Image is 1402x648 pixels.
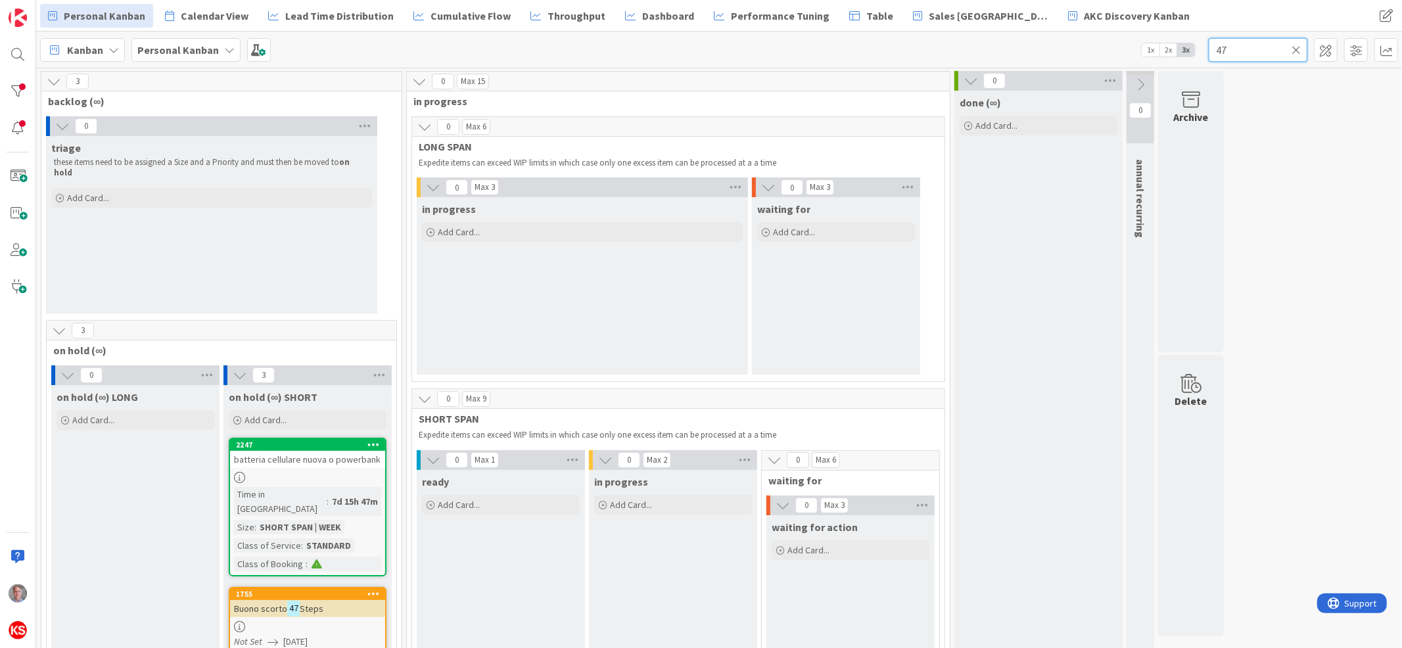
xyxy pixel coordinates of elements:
[234,603,287,614] span: Buono scorto
[841,4,901,28] a: Table
[234,520,254,534] div: Size
[75,118,97,134] span: 0
[929,8,1048,24] span: Sales [GEOGRAPHIC_DATA]
[300,603,323,614] span: Steps
[431,8,511,24] span: Cumulative Flow
[80,367,103,383] span: 0
[647,457,667,463] div: Max 2
[53,344,380,357] span: on hold (∞)
[252,367,275,383] span: 3
[523,4,613,28] a: Throughput
[1084,8,1190,24] span: AKC Discovery Kanban
[157,4,256,28] a: Calendar View
[787,452,809,468] span: 0
[824,502,845,509] div: Max 3
[419,140,928,153] span: LONG SPAN
[610,499,652,511] span: Add Card...
[1209,38,1307,62] input: Quick Filter...
[642,8,694,24] span: Dashboard
[234,453,381,465] span: batteria cellulare nuova o powerbank
[983,73,1006,89] span: 0
[64,8,145,24] span: Personal Kanban
[301,538,303,553] span: :
[781,179,803,195] span: 0
[795,498,818,513] span: 0
[9,621,27,639] img: avatar
[254,520,256,534] span: :
[905,4,1056,28] a: Sales [GEOGRAPHIC_DATA]
[466,396,486,402] div: Max 9
[67,42,103,58] span: Kanban
[706,4,837,28] a: Performance Tuning
[245,414,287,426] span: Add Card...
[236,440,385,450] div: 2247
[810,184,830,191] div: Max 3
[866,8,893,24] span: Table
[787,544,830,556] span: Add Card...
[67,192,109,204] span: Add Card...
[773,226,815,238] span: Add Card...
[256,520,344,534] div: SHORT SPAN | WEEK
[548,8,605,24] span: Throughput
[234,487,327,516] div: Time in [GEOGRAPHIC_DATA]
[1060,4,1198,28] a: AKC Discovery Kanban
[230,588,385,617] div: 1755Buono scorto47Steps
[1177,43,1195,57] span: 3x
[40,4,153,28] a: Personal Kanban
[594,475,648,488] span: in progress
[461,78,485,85] div: Max 15
[618,452,640,468] span: 0
[772,521,858,534] span: waiting for action
[975,120,1017,131] span: Add Card...
[329,494,381,509] div: 7d 15h 47m
[287,601,300,616] mark: 47
[422,202,476,216] span: in progress
[48,95,385,108] span: backlog (∞)
[475,184,495,191] div: Max 3
[1142,43,1159,57] span: 1x
[437,119,459,135] span: 0
[475,457,495,463] div: Max 1
[768,474,923,487] span: waiting for
[234,557,306,571] div: Class of Booking
[422,475,449,488] span: ready
[285,8,394,24] span: Lead Time Distribution
[1134,159,1147,238] span: annual recurring
[57,390,138,404] span: on hold (∞) LONG
[466,124,486,130] div: Max 6
[72,414,114,426] span: Add Card...
[1159,43,1177,57] span: 2x
[731,8,830,24] span: Performance Tuning
[306,557,308,571] span: :
[413,95,933,108] span: in progress
[437,391,459,407] span: 0
[181,8,248,24] span: Calendar View
[28,2,60,18] span: Support
[438,226,480,238] span: Add Card...
[234,636,262,647] i: Not Set
[446,452,468,468] span: 0
[230,588,385,600] div: 1755
[617,4,702,28] a: Dashboard
[54,157,369,179] p: these items need to be assigned a Size and a Priority and must then be moved to
[1129,103,1152,118] span: 0
[236,590,385,599] div: 1755
[419,430,921,440] p: Expedite items can exceed WIP limits in which case only one excess item can be processed at a a time
[230,439,385,451] div: 2247
[51,141,81,154] span: triage
[230,439,385,468] div: 2247batteria cellulare nuova o powerbank
[446,179,468,195] span: 0
[327,494,329,509] span: :
[137,43,219,57] b: Personal Kanban
[54,156,352,178] strong: on hold
[9,584,27,603] img: MR
[816,457,836,463] div: Max 6
[229,390,317,404] span: on hold (∞) SHORT
[438,499,480,511] span: Add Card...
[72,323,94,338] span: 3
[303,538,354,553] div: STANDARD
[432,74,454,89] span: 0
[419,412,928,425] span: SHORT SPAN
[66,74,89,89] span: 3
[1174,109,1209,125] div: Archive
